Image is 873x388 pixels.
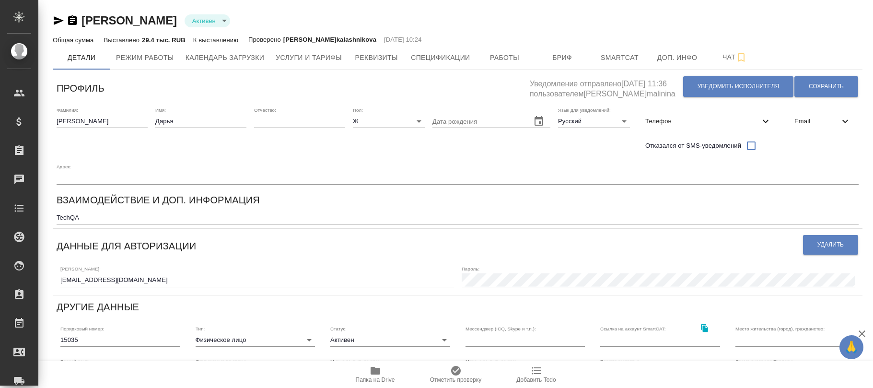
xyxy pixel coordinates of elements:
span: Чат [712,51,758,63]
span: Работы [482,52,528,64]
label: Ссылка на аккаунт SmartCAT: [600,326,666,331]
label: Ограничение по сроку: [196,359,246,364]
label: Родной язык: [60,359,90,364]
span: Услуги и тарифы [276,52,342,64]
textarea: TechQA [57,214,859,221]
div: Активен [185,14,230,27]
button: Скопировать ссылку [67,15,78,26]
span: Доп. инфо [654,52,700,64]
span: Добавить Todo [516,376,556,383]
p: Проверено [248,35,283,45]
label: Порядковый номер: [60,326,104,331]
label: Макс. сум. вып. за раз: [466,359,516,364]
label: Имя: [155,107,166,112]
label: Отчество: [254,107,276,112]
span: Телефон [645,117,760,126]
div: Активен [330,333,450,347]
div: Email [787,111,859,132]
span: Удалить [817,241,844,249]
span: Бриф [539,52,585,64]
button: Активен [189,17,219,25]
h6: Профиль [57,81,105,96]
p: Общая сумма [53,36,96,44]
span: Папка на Drive [356,376,395,383]
h5: Уведомление отправлено [DATE] 11:36 пользователем [PERSON_NAME]malinina [530,74,683,99]
h6: Другие данные [57,299,139,315]
label: Место жительства (город), гражданство: [735,326,825,331]
label: Валюта выплаты: [600,359,639,364]
label: Фамилия: [57,107,78,112]
svg: Подписаться [735,52,747,63]
span: Спецификации [411,52,470,64]
div: Ж [353,115,425,128]
button: Уведомить исполнителя [683,76,793,97]
label: Статус: [330,326,347,331]
button: Скопировать ссылку для ЯМессенджера [53,15,64,26]
span: Реквизиты [353,52,399,64]
label: Мессенджер (ICQ, Skype и т.п.): [466,326,536,331]
button: Папка на Drive [335,361,416,388]
button: Удалить [803,235,858,255]
p: К выставлению [193,36,241,44]
span: Email [794,117,839,126]
label: Тип: [196,326,205,331]
p: 29.4 тыс. RUB [142,36,186,44]
span: Smartcat [597,52,643,64]
p: [DATE] 10:24 [384,35,422,45]
div: Физическое лицо [196,333,315,347]
button: Скопировать ссылку [695,318,715,338]
button: 🙏 [839,335,863,359]
p: [PERSON_NAME]kalashnikova [283,35,376,45]
div: Русский [558,115,630,128]
label: Адрес: [57,164,71,169]
label: Мин. сум. вып. за раз: [330,359,379,364]
div: Телефон [638,111,779,132]
span: 🙏 [843,337,860,357]
span: Сохранить [809,82,844,91]
label: Язык для уведомлений: [558,107,611,112]
button: Сохранить [794,76,858,97]
span: Отметить проверку [430,376,481,383]
span: Уведомить исполнителя [698,82,779,91]
button: Добавить Todo [496,361,577,388]
span: Режим работы [116,52,174,64]
h6: Данные для авторизации [57,238,196,254]
label: Пароль: [462,267,479,271]
label: Схема скидок по Традосу: [735,359,793,364]
label: Пол: [353,107,363,112]
span: Календарь загрузки [186,52,265,64]
button: Отметить проверку [416,361,496,388]
label: [PERSON_NAME]: [60,267,101,271]
span: Детали [58,52,105,64]
p: Выставлено [104,36,142,44]
h6: Взаимодействие и доп. информация [57,192,260,208]
a: [PERSON_NAME] [81,14,177,27]
span: Отказался от SMS-уведомлений [645,141,741,151]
